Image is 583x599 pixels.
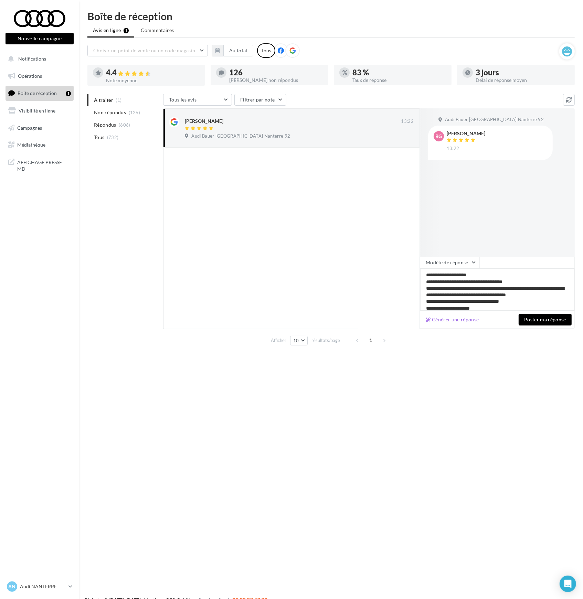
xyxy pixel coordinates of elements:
span: Choisir un point de vente ou un code magasin [93,47,195,53]
div: Boîte de réception [87,11,575,21]
span: Tous [94,134,104,141]
span: AN [9,583,16,590]
span: Médiathèque [17,142,45,148]
div: Note moyenne [106,78,200,83]
span: (732) [107,135,119,140]
a: AN Audi NANTERRE [6,580,74,593]
span: Tous les avis [169,97,197,103]
span: Commentaires [141,27,174,34]
a: Campagnes [4,121,75,135]
button: Tous les avis [163,94,232,106]
div: 1 [66,91,71,96]
span: Opérations [18,73,42,79]
span: Visibilité en ligne [19,108,55,114]
div: [PERSON_NAME] [447,131,485,136]
button: Modèle de réponse [420,257,480,268]
span: 13:22 [401,118,414,125]
span: Notifications [18,56,46,62]
div: Délai de réponse moyen [476,78,569,83]
span: Répondus [94,121,116,128]
span: Campagnes [17,125,42,130]
span: BG [436,133,442,140]
span: Non répondus [94,109,126,116]
button: Choisir un point de vente ou un code magasin [87,45,208,56]
button: Au total [223,45,253,56]
button: Générer une réponse [423,315,482,324]
button: Au total [212,45,253,56]
button: Nouvelle campagne [6,33,74,44]
span: Audi Bauer [GEOGRAPHIC_DATA] Nanterre 92 [445,117,544,123]
div: Taux de réponse [352,78,446,83]
span: AFFICHAGE PRESSE MD [17,158,71,172]
div: 4.4 [106,69,200,77]
span: 10 [293,338,299,343]
p: Audi NANTERRE [20,583,66,590]
span: résultats/page [311,337,340,344]
button: Notifications [4,52,72,66]
a: Opérations [4,69,75,83]
a: AFFICHAGE PRESSE MD [4,155,75,175]
button: Filtrer par note [234,94,286,106]
div: 126 [229,69,323,76]
span: (126) [129,110,140,115]
button: 10 [290,336,308,345]
div: Tous [257,43,275,58]
span: Afficher [271,337,286,344]
div: [PERSON_NAME] [185,118,223,125]
div: Open Intercom Messenger [560,576,576,592]
span: Audi Bauer [GEOGRAPHIC_DATA] Nanterre 92 [191,133,290,139]
a: Boîte de réception1 [4,86,75,100]
a: Visibilité en ligne [4,104,75,118]
span: Boîte de réception [18,90,57,96]
span: 13:22 [447,146,459,152]
span: (606) [119,122,130,128]
div: [PERSON_NAME] non répondus [229,78,323,83]
a: Médiathèque [4,138,75,152]
div: 3 jours [476,69,569,76]
button: Poster ma réponse [519,314,572,325]
div: 83 % [352,69,446,76]
span: 1 [365,335,377,346]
